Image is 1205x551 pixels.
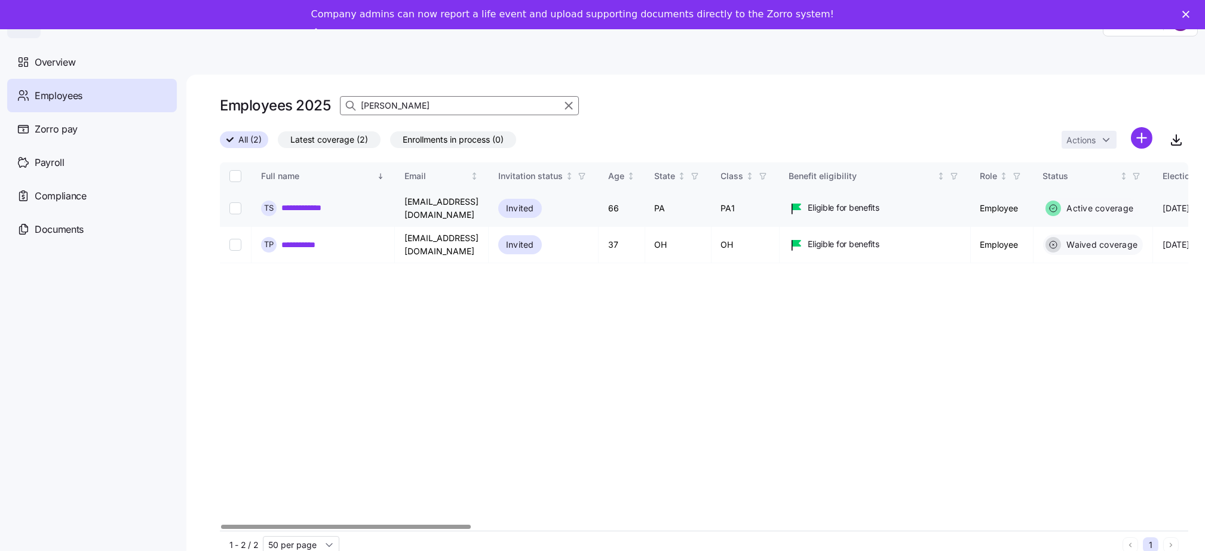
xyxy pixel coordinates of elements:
[7,79,177,112] a: Employees
[35,189,87,204] span: Compliance
[311,27,386,41] a: Take a tour
[677,172,686,180] div: Not sorted
[264,241,274,248] span: T P
[35,122,78,137] span: Zorro pay
[498,170,563,183] div: Invitation status
[645,227,712,263] td: OH
[645,162,712,190] th: StateNot sorted
[290,132,368,147] span: Latest coverage (2)
[7,179,177,213] a: Compliance
[1034,162,1154,190] th: StatusNot sorted
[971,190,1034,227] td: Employee
[395,227,489,263] td: [EMAIL_ADDRESS][DOMAIN_NAME]
[712,162,780,190] th: ClassNot sorted
[599,162,645,190] th: AgeNot sorted
[35,155,65,170] span: Payroll
[565,172,574,180] div: Not sorted
[627,172,635,180] div: Not sorted
[780,162,971,190] th: Benefit eligibilityNot sorted
[937,172,945,180] div: Not sorted
[999,172,1008,180] div: Not sorted
[808,238,879,250] span: Eligible for benefits
[712,227,780,263] td: OH
[220,96,330,115] h1: Employees 2025
[470,172,479,180] div: Not sorted
[7,112,177,146] a: Zorro pay
[35,222,84,237] span: Documents
[35,55,75,70] span: Overview
[229,170,241,182] input: Select all records
[599,227,645,263] td: 37
[1163,239,1189,251] span: [DATE]
[599,190,645,227] td: 66
[35,88,82,103] span: Employees
[1063,239,1138,251] span: Waived coverage
[645,190,712,227] td: PA
[264,204,274,212] span: T S
[506,201,534,216] span: Invited
[395,190,489,227] td: [EMAIL_ADDRESS][DOMAIN_NAME]
[404,170,468,183] div: Email
[1062,131,1117,149] button: Actions
[1120,172,1128,180] div: Not sorted
[395,162,489,190] th: EmailNot sorted
[238,132,262,147] span: All (2)
[229,239,241,251] input: Select record 2
[655,170,676,183] div: State
[229,202,241,214] input: Select record 1
[229,539,258,551] span: 1 - 2 / 2
[721,170,744,183] div: Class
[1163,202,1189,214] span: [DATE]
[252,162,395,190] th: Full nameSorted descending
[712,190,780,227] td: PA1
[403,132,504,147] span: Enrollments in process (0)
[7,213,177,246] a: Documents
[1182,11,1194,18] div: Close
[746,172,754,180] div: Not sorted
[506,238,534,252] span: Invited
[808,202,879,214] span: Eligible for benefits
[376,172,385,180] div: Sorted descending
[971,162,1034,190] th: RoleNot sorted
[7,45,177,79] a: Overview
[1066,136,1096,144] span: Actions
[7,146,177,179] a: Payroll
[789,170,935,183] div: Benefit eligibility
[340,96,579,115] input: Search Employees
[1043,170,1118,183] div: Status
[1131,127,1152,149] svg: add icon
[261,170,375,183] div: Full name
[1063,202,1134,214] span: Active coverage
[489,162,599,190] th: Invitation statusNot sorted
[971,227,1034,263] td: Employee
[980,170,998,183] div: Role
[311,8,834,20] div: Company admins can now report a life event and upload supporting documents directly to the Zorro ...
[608,170,624,183] div: Age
